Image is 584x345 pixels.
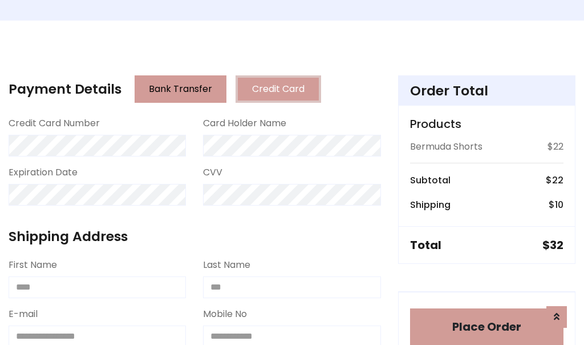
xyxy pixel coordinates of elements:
p: Bermuda Shorts [410,140,482,154]
span: 32 [550,237,563,253]
label: First Name [9,258,57,272]
button: Bank Transfer [135,75,226,103]
label: Mobile No [203,307,247,321]
span: 10 [555,198,563,211]
label: Last Name [203,258,250,272]
h6: $ [549,199,563,210]
h5: $ [542,238,563,252]
h6: Shipping [410,199,451,210]
h6: $ [546,175,563,186]
h4: Order Total [410,83,563,99]
h4: Shipping Address [9,228,381,244]
label: Card Holder Name [203,117,286,130]
p: $22 [547,140,563,154]
label: CVV [203,166,222,179]
label: E-mail [9,307,38,321]
label: Expiration Date [9,166,78,179]
span: 22 [552,174,563,187]
h4: Payment Details [9,81,121,97]
button: Place Order [410,308,563,345]
h5: Total [410,238,441,252]
h6: Subtotal [410,175,451,186]
button: Credit Card [236,75,321,103]
h5: Products [410,117,563,131]
label: Credit Card Number [9,117,100,130]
